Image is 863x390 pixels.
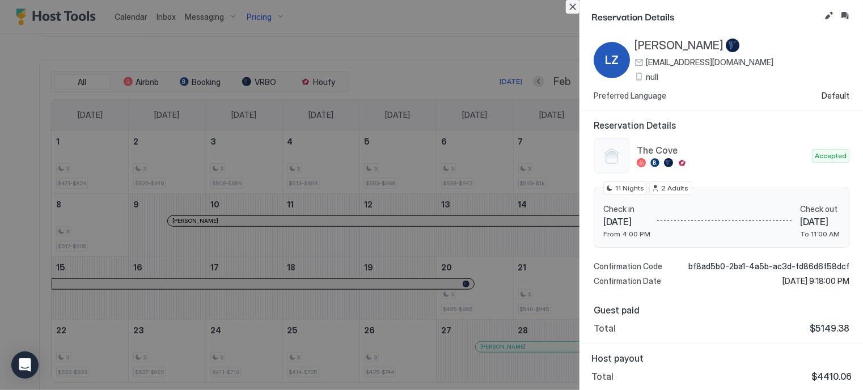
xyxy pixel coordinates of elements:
[591,9,820,23] span: Reservation Details
[800,204,840,214] span: Check out
[646,72,658,82] span: null
[815,151,847,161] span: Accepted
[603,216,650,227] span: [DATE]
[594,276,661,286] span: Confirmation Date
[782,276,849,286] span: [DATE] 9:18:00 PM
[11,351,39,379] div: Open Intercom Messenger
[838,9,852,23] button: Inbox
[634,39,724,53] span: [PERSON_NAME]
[594,261,662,272] span: Confirmation Code
[603,204,650,214] span: Check in
[594,323,616,334] span: Total
[646,57,773,67] span: [EMAIL_ADDRESS][DOMAIN_NAME]
[810,323,849,334] span: $5149.38
[594,91,666,101] span: Preferred Language
[637,145,807,156] span: The Cove
[822,9,836,23] button: Edit reservation
[603,230,650,238] span: From 4:00 PM
[661,183,688,193] span: 2 Adults
[800,216,840,227] span: [DATE]
[605,52,619,69] span: LZ
[800,230,840,238] span: To 11:00 AM
[591,371,614,382] span: Total
[688,261,849,272] span: bf8ad5b0-2ba1-4a5b-ac3d-fd86d6f58dcf
[594,304,849,316] span: Guest paid
[811,371,852,382] span: $4410.06
[615,183,644,193] span: 11 Nights
[822,91,849,101] span: Default
[591,353,852,364] span: Host payout
[594,120,849,131] span: Reservation Details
